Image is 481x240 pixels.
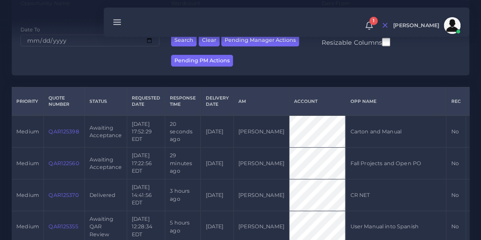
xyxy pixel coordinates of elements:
[127,87,165,116] th: Requested Date
[201,115,233,147] td: [DATE]
[84,87,127,116] th: Status
[127,179,165,211] td: [DATE] 14:41:56 EDT
[16,192,39,198] span: medium
[233,148,289,179] td: [PERSON_NAME]
[12,87,44,116] th: Priority
[16,223,39,230] span: medium
[84,148,127,179] td: Awaiting Acceptance
[201,179,233,211] td: [DATE]
[362,21,376,30] a: 1
[446,148,466,179] td: No
[201,87,233,116] th: Delivery Date
[345,148,446,179] td: Fall Projects and Open PO
[345,115,446,147] td: Carton and Manual
[16,160,39,166] span: medium
[49,192,78,198] a: QAR125370
[49,223,78,230] a: QAR125355
[49,160,79,166] a: QAR122560
[165,87,201,116] th: Response Time
[289,87,345,116] th: Account
[44,87,85,116] th: Quote Number
[16,128,39,135] span: medium
[233,87,289,116] th: AM
[369,17,378,25] span: 1
[233,115,289,147] td: [PERSON_NAME]
[84,179,127,211] td: Delivered
[84,115,127,147] td: Awaiting Acceptance
[127,148,165,179] td: [DATE] 17:22:56 EDT
[171,55,233,67] button: Pending PM Actions
[165,148,201,179] td: 29 minutes ago
[127,115,165,147] td: [DATE] 17:52:29 EDT
[446,115,466,147] td: No
[233,179,289,211] td: [PERSON_NAME]
[446,179,466,211] td: No
[165,115,201,147] td: 20 seconds ago
[345,87,446,116] th: Opp Name
[165,179,201,211] td: 3 hours ago
[201,148,233,179] td: [DATE]
[446,87,466,116] th: REC
[49,128,79,135] a: QAR125398
[389,17,463,34] a: [PERSON_NAME]avatar
[444,17,461,34] img: avatar
[345,179,446,211] td: CR NET
[393,23,439,28] span: [PERSON_NAME]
